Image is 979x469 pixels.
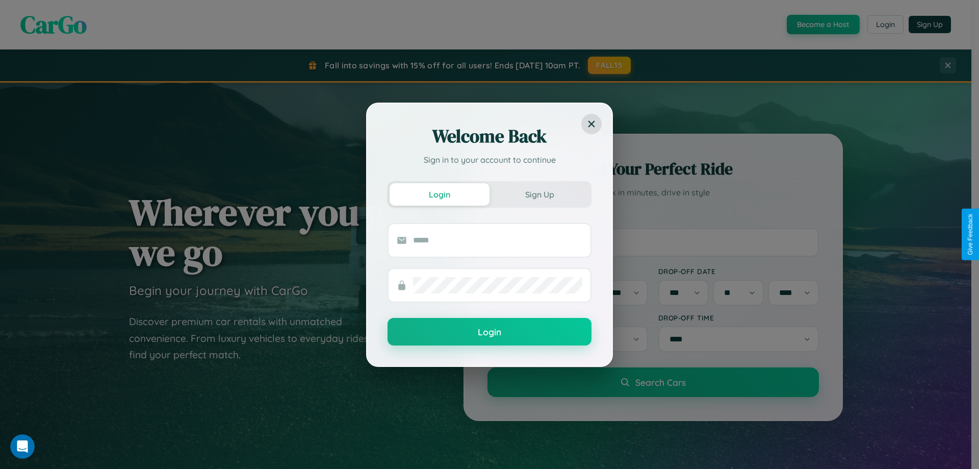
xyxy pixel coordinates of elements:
[10,434,35,459] iframe: Intercom live chat
[390,183,489,206] button: Login
[388,154,591,166] p: Sign in to your account to continue
[967,214,974,255] div: Give Feedback
[489,183,589,206] button: Sign Up
[388,318,591,345] button: Login
[388,124,591,149] h2: Welcome Back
